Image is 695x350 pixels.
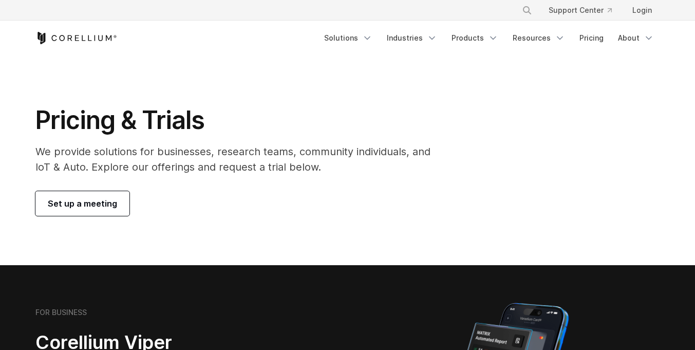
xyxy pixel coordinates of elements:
[540,1,620,20] a: Support Center
[35,105,445,136] h1: Pricing & Trials
[318,29,379,47] a: Solutions
[624,1,660,20] a: Login
[381,29,443,47] a: Industries
[35,144,445,175] p: We provide solutions for businesses, research teams, community individuals, and IoT & Auto. Explo...
[35,308,87,317] h6: FOR BUSINESS
[35,32,117,44] a: Corellium Home
[318,29,660,47] div: Navigation Menu
[612,29,660,47] a: About
[518,1,536,20] button: Search
[573,29,610,47] a: Pricing
[445,29,504,47] a: Products
[48,197,117,210] span: Set up a meeting
[506,29,571,47] a: Resources
[35,191,129,216] a: Set up a meeting
[510,1,660,20] div: Navigation Menu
